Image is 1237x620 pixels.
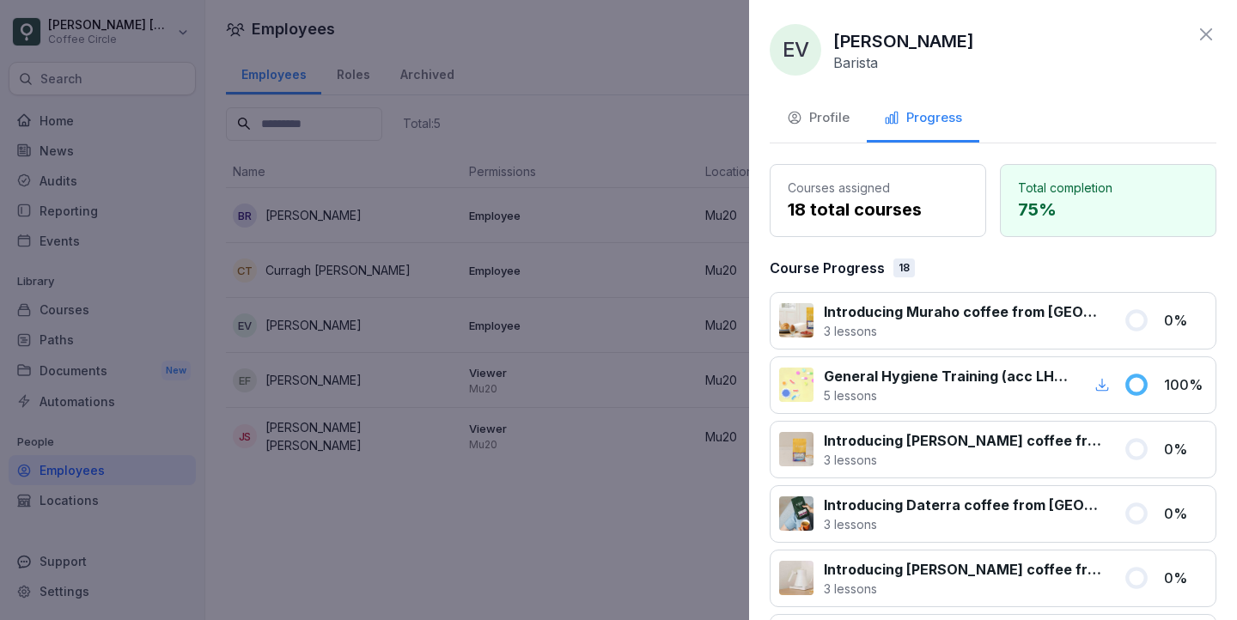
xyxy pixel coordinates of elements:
div: Profile [787,108,850,128]
p: Introducing Muraho coffee from [GEOGRAPHIC_DATA] [824,301,1103,322]
p: 0 % [1164,568,1207,588]
p: Total completion [1018,179,1198,197]
p: Course Progress [770,258,885,278]
button: Profile [770,96,867,143]
p: 0 % [1164,310,1207,331]
p: 75 % [1018,197,1198,222]
p: Barista [833,54,878,71]
p: 3 lessons [824,515,1103,533]
p: 5 lessons [824,386,1070,404]
p: 0 % [1164,503,1207,524]
p: Introducing [PERSON_NAME] coffee from [GEOGRAPHIC_DATA] [824,430,1103,451]
div: Progress [884,108,962,128]
p: 100 % [1164,374,1207,395]
p: 3 lessons [824,451,1103,469]
p: Courses assigned [788,179,968,197]
p: 3 lessons [824,322,1103,340]
p: [PERSON_NAME] [833,28,974,54]
p: Introducing Daterra coffee from [GEOGRAPHIC_DATA] [824,495,1103,515]
button: Progress [867,96,979,143]
p: 3 lessons [824,580,1103,598]
p: 0 % [1164,439,1207,459]
p: Introducing [PERSON_NAME] coffee from [GEOGRAPHIC_DATA] [824,559,1103,580]
p: General Hygiene Training (acc LHMV §4) [824,366,1070,386]
p: 18 total courses [788,197,968,222]
div: 18 [893,258,915,277]
div: EV [770,24,821,76]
